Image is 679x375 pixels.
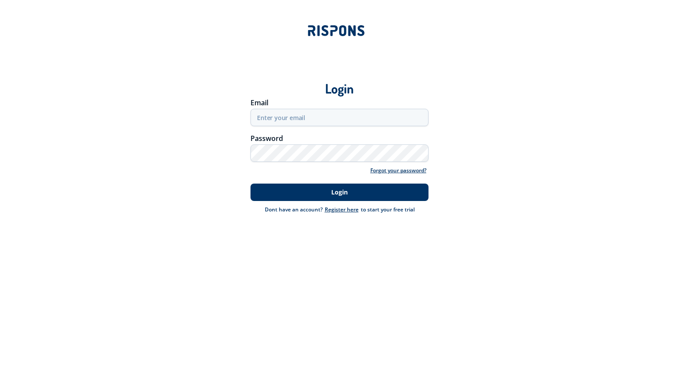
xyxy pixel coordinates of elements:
[323,205,415,214] div: to start your free trial
[323,206,361,213] a: Register here
[251,135,428,142] div: Password
[368,166,428,175] a: Forgot your password?
[265,205,323,214] div: Dont have an account?
[42,67,637,97] div: Login
[251,184,428,201] button: Login
[251,109,428,126] input: Enter your email
[251,99,428,106] div: Email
